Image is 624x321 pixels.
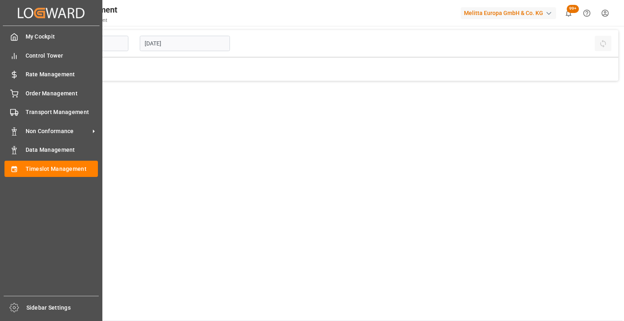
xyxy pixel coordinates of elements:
div: Melitta Europa GmbH & Co. KG [461,7,556,19]
input: DD-MM-YYYY [140,36,230,51]
a: Timeslot Management [4,161,98,177]
span: Sidebar Settings [26,304,99,312]
a: Transport Management [4,104,98,120]
a: Control Tower [4,47,98,63]
span: My Cockpit [26,32,98,41]
span: 99+ [567,5,579,13]
span: Order Management [26,89,98,98]
span: Control Tower [26,52,98,60]
span: Non Conformance [26,127,90,136]
button: show 100 new notifications [559,4,578,22]
a: Data Management [4,142,98,158]
span: Transport Management [26,108,98,116]
span: Rate Management [26,70,98,79]
a: My Cockpit [4,29,98,45]
a: Rate Management [4,67,98,82]
span: Data Management [26,146,98,154]
button: Help Center [578,4,596,22]
span: Timeslot Management [26,165,98,173]
a: Order Management [4,85,98,101]
button: Melitta Europa GmbH & Co. KG [461,5,559,21]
